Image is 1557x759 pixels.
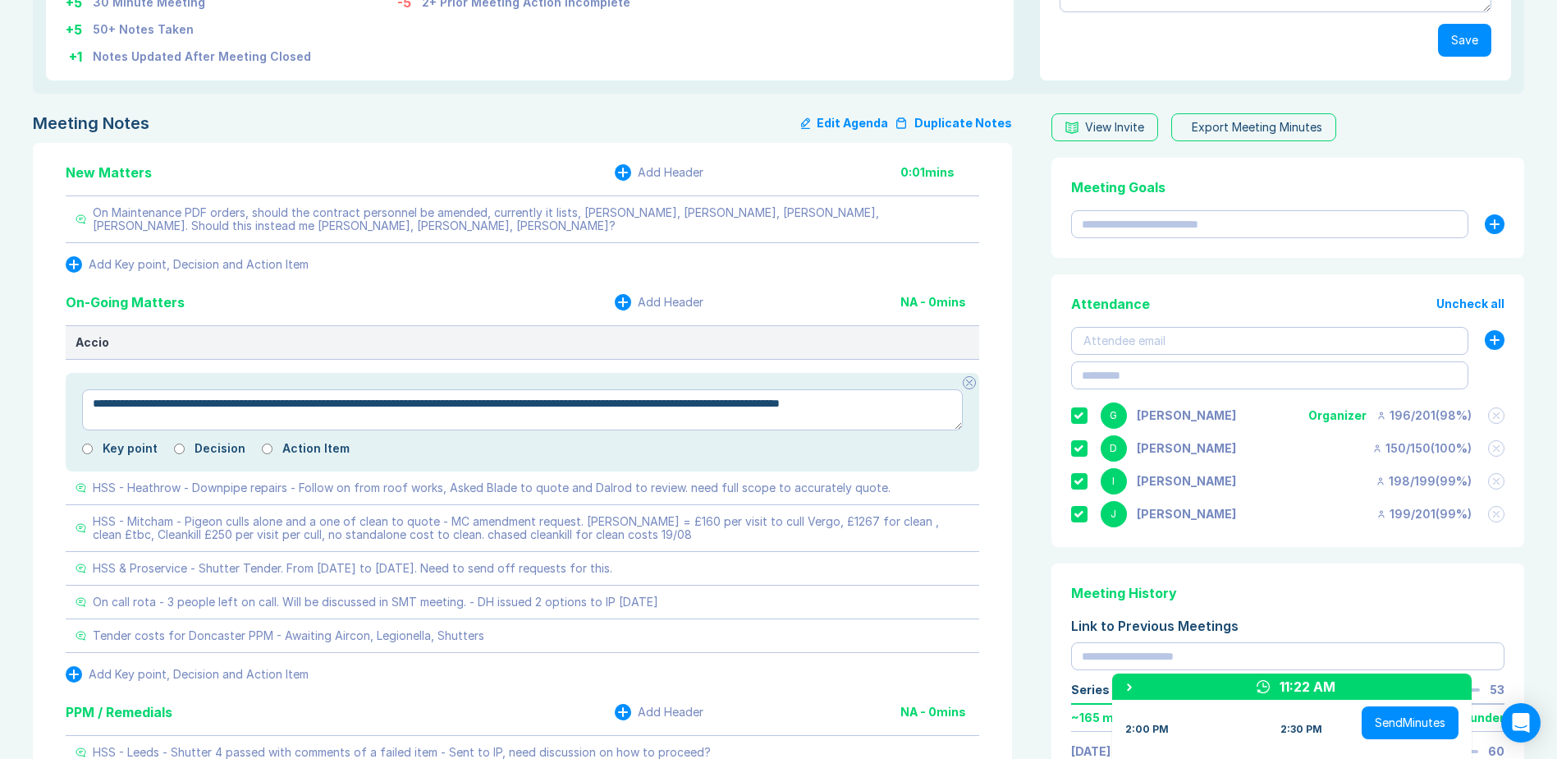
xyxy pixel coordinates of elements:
[66,292,185,312] div: On-Going Matters
[638,166,703,179] div: Add Header
[615,704,703,720] button: Add Header
[638,706,703,719] div: Add Header
[1137,409,1236,422] div: Gemma White
[33,113,149,133] div: Meeting Notes
[1171,113,1336,141] button: Export Meeting Minutes
[1376,508,1472,521] div: 199 / 201 ( 99 %)
[66,702,172,722] div: PPM / Remedials
[76,336,969,349] div: Accio
[59,13,92,40] td: + 5
[93,629,484,642] div: Tender costs for Doncaster PPM - Awaiting Aircon, Legionella, Shutters
[1372,442,1472,455] div: 150 / 150 ( 100 %)
[900,296,979,309] div: NA - 0 mins
[1137,475,1236,488] div: Iain Parnell
[92,40,312,67] td: Notes Updated After Meeting Closed
[615,164,703,181] button: Add Header
[900,166,979,179] div: 0:01 mins
[1192,121,1322,134] div: Export Meeting Minutes
[900,706,979,719] div: NA - 0 mins
[93,481,891,494] div: HSS - Heathrow - Downpipe repairs - Follow on from roof works, Asked Blade to quote and Dalrod to...
[1490,683,1504,697] div: 53
[66,256,309,273] button: Add Key point, Decision and Action Item
[1308,409,1367,422] div: Organizer
[1137,508,1236,521] div: Jonny Welbourn
[1488,745,1504,758] div: 60
[89,258,309,271] div: Add Key point, Decision and Action Item
[1362,706,1459,739] button: SendMinutes
[1071,294,1150,314] div: Attendance
[1071,177,1504,197] div: Meeting Goals
[1376,475,1472,488] div: 198 / 199 ( 99 %)
[1101,402,1127,429] div: G
[1376,409,1472,422] div: 196 / 201 ( 98 %)
[615,294,703,310] button: Add Header
[1436,297,1504,310] button: Uncheck all
[1085,121,1144,134] div: View Invite
[1280,723,1322,736] div: 2:30 PM
[195,442,245,455] label: Decision
[93,515,969,541] div: HSS - Mitcham - Pigeon culls alone and a one of clean to quote - MC amendment request. [PERSON_NA...
[92,13,312,40] td: 50+ Notes Taken
[93,596,658,609] div: On call rota - 3 people left on call. Will be discussed in SMT meeting. - DH issued 2 options to ...
[638,296,703,309] div: Add Header
[89,668,309,681] div: Add Key point, Decision and Action Item
[1071,683,1161,697] div: Series Average
[1438,24,1491,57] button: Save
[1101,435,1127,462] div: D
[801,113,888,133] button: Edit Agenda
[93,562,612,575] div: HSS & Proservice - Shutter Tender. From [DATE] to [DATE]. Need to send off requests for this.
[1501,703,1541,743] div: Open Intercom Messenger
[93,206,969,232] div: On Maintenance PDF orders, should the contract personnel be amended, currently it lists, [PERSON_...
[1280,677,1335,697] div: 11:22 AM
[1125,723,1169,736] div: 2:00 PM
[1137,442,1236,455] div: David Hayter
[103,442,158,455] label: Key point
[1071,745,1111,758] a: [DATE]
[895,113,1012,133] button: Duplicate Notes
[59,40,92,67] td: + 1
[1071,616,1504,636] div: Link to Previous Meetings
[93,746,711,759] div: HSS - Leeds - Shutter 4 passed with comments of a failed item - Sent to IP, need discussion on ho...
[1051,113,1158,141] button: View Invite
[282,442,350,455] label: Action Item
[1101,501,1127,527] div: J
[1071,711,1164,724] div: ~ 165 mins early
[1101,468,1127,494] div: I
[66,163,152,182] div: New Matters
[66,666,309,683] button: Add Key point, Decision and Action Item
[1071,583,1504,603] div: Meeting History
